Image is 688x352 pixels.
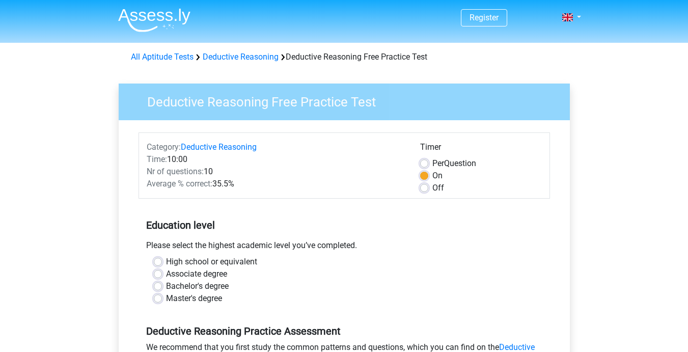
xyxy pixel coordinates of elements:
div: 35.5% [139,178,412,190]
a: All Aptitude Tests [131,52,194,62]
label: Off [432,182,444,194]
label: Master's degree [166,292,222,305]
a: Register [470,13,499,22]
span: Time: [147,154,167,164]
span: Category: [147,142,181,152]
h3: Deductive Reasoning Free Practice Test [135,90,562,110]
h5: Education level [146,215,542,235]
h5: Deductive Reasoning Practice Assessment [146,325,542,337]
label: High school or equivalent [166,256,257,268]
label: On [432,170,443,182]
span: Nr of questions: [147,167,204,176]
div: Please select the highest academic level you’ve completed. [139,239,550,256]
span: Per [432,158,444,168]
div: Deductive Reasoning Free Practice Test [127,51,562,63]
div: 10 [139,166,412,178]
div: 10:00 [139,153,412,166]
label: Bachelor's degree [166,280,229,292]
label: Question [432,157,476,170]
a: Deductive Reasoning [203,52,279,62]
a: Deductive Reasoning [181,142,257,152]
div: Timer [420,141,542,157]
img: Assessly [118,8,190,32]
span: Average % correct: [147,179,212,188]
label: Associate degree [166,268,227,280]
